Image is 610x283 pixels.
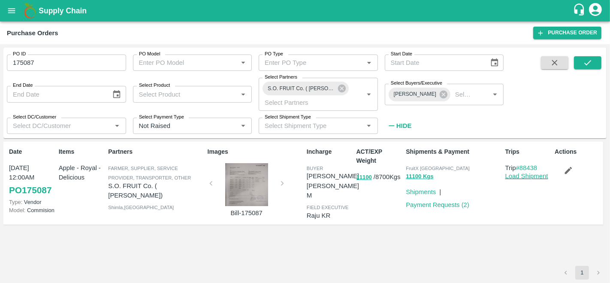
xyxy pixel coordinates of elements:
[108,181,204,201] p: S.O. FRUIT Co. ( [PERSON_NAME])
[406,201,469,208] a: Payment Requests (2)
[307,205,349,210] span: field executive
[139,51,160,58] label: PO Model
[261,120,350,131] input: Select Shipment Type
[136,120,224,131] input: Select Payment Type
[489,89,501,100] button: Open
[108,205,174,210] span: Shimla , [GEOGRAPHIC_DATA]
[356,172,403,182] p: / 8700 Kgs
[7,55,126,71] input: Enter PO ID
[391,80,442,87] label: Select Buyers/Executive
[261,97,350,108] input: Select Partners
[2,1,21,21] button: open drawer
[7,27,58,39] div: Purchase Orders
[39,5,573,17] a: Supply Chain
[9,147,55,156] p: Date
[396,122,411,129] strong: Hide
[555,147,601,156] p: Actions
[112,120,123,131] button: Open
[13,114,56,121] label: Select DC/Customer
[108,147,204,156] p: Partners
[452,88,476,100] input: Select Buyers/Executive
[9,120,109,131] input: Select DC/Customer
[265,74,297,81] label: Select Partners
[9,207,25,213] span: Model:
[505,163,552,173] p: Trip
[238,57,249,68] button: Open
[261,57,350,68] input: Enter PO Type
[9,163,55,183] p: [DATE] 12:00AM
[575,266,589,280] button: page 1
[573,3,588,18] div: customer-support
[356,147,403,165] p: ACT/EXP Weight
[363,89,374,100] button: Open
[307,166,323,171] span: buyer
[136,57,224,68] input: Enter PO Model
[9,198,55,206] p: Vendor
[265,114,311,121] label: Select Shipment Type
[7,86,105,102] input: End Date
[263,84,340,93] span: S.O. FRUIT Co. ( [PERSON_NAME])-[PERSON_NAME], Shimla-7807720600
[39,6,87,15] b: Supply Chain
[136,88,236,100] input: Select Product
[109,86,125,103] button: Choose date
[356,173,372,183] button: 11100
[9,206,55,214] p: Commision
[59,147,105,156] p: Items
[363,57,374,68] button: Open
[406,166,470,171] span: FruitX [GEOGRAPHIC_DATA]
[558,266,607,280] nav: pagination navigation
[139,82,170,89] label: Select Product
[13,51,26,58] label: PO ID
[588,2,603,20] div: account of current user
[238,120,249,131] button: Open
[406,189,436,195] a: Shipments
[265,51,283,58] label: PO Type
[307,147,353,156] p: Incharge
[391,51,412,58] label: Start Date
[505,173,548,180] a: Load Shipment
[9,183,51,198] a: PO175087
[307,171,359,181] p: [PERSON_NAME]
[516,164,538,171] a: #88438
[263,82,349,95] div: S.O. FRUIT Co. ( [PERSON_NAME])-[PERSON_NAME], Shimla-7807720600
[59,163,105,183] p: Apple - Royal - Delicious
[108,166,191,180] span: Farmer, Supplier, Service Provider, Transporter, Other
[307,211,353,220] p: Raju KR
[486,55,503,71] button: Choose date
[363,120,374,131] button: Open
[208,147,303,156] p: Images
[9,199,22,205] span: Type:
[389,88,450,101] div: [PERSON_NAME]
[436,184,441,197] div: |
[385,119,414,133] button: Hide
[505,147,552,156] p: Trips
[139,114,184,121] label: Select Payment Type
[214,208,279,218] p: Bill-175087
[533,27,601,39] a: Purchase Order
[307,181,359,201] p: [PERSON_NAME] M
[389,90,441,99] span: [PERSON_NAME]
[385,55,483,71] input: Start Date
[406,172,433,182] button: 11100 Kgs
[238,89,249,100] button: Open
[13,82,33,89] label: End Date
[21,2,39,19] img: logo
[406,147,501,156] p: Shipments & Payment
